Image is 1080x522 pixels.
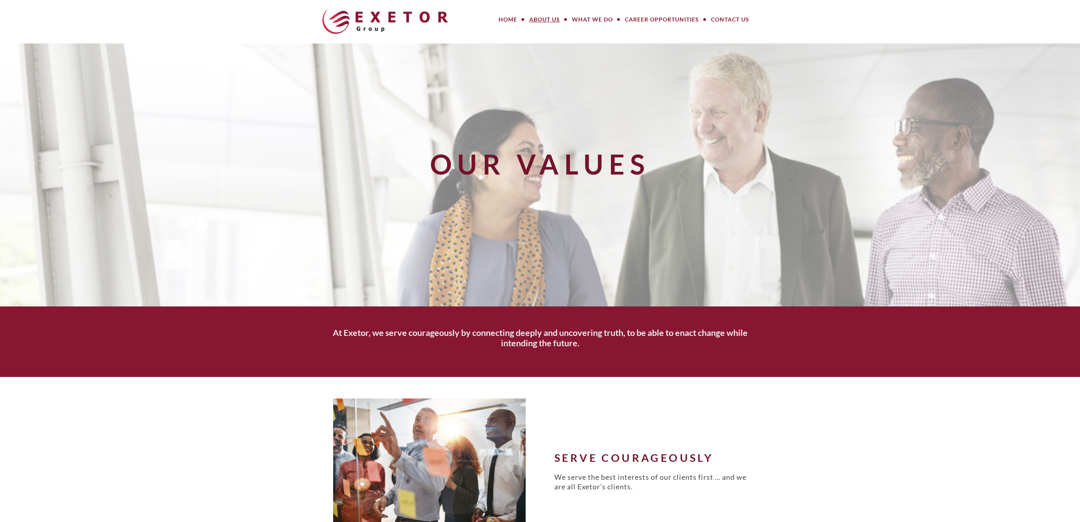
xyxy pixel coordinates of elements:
[554,472,747,491] p: We serve the best interests of our clients first … and we are all Exetor’s clients.
[705,12,755,27] a: Contact Us
[319,328,761,349] h5: At Exetor, we serve courageously by connecting deeply and uncovering truth, to be able to enact c...
[523,12,566,27] a: About Us
[554,452,747,464] h3: Serve Courageously
[619,12,705,27] a: Career Opportunities
[322,9,448,34] img: The Exetor Group
[493,12,523,27] a: Home
[314,149,766,179] h1: Our Values
[566,12,619,27] a: What We Do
